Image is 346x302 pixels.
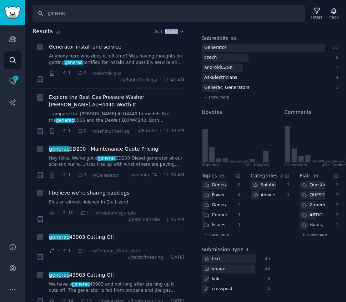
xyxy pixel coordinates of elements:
[332,202,339,208] div: 2
[76,209,77,217] span: ·
[160,128,161,134] span: ·
[89,171,90,179] span: ·
[202,181,227,190] div: Generator
[264,276,270,282] div: 6
[49,155,184,168] a: Hey folks, We've got ageneracSD200 Diesel generator at our site and we're ...rices line up with w...
[160,172,161,178] span: ·
[93,129,129,134] span: r/BehindThePlug
[92,209,93,217] span: ·
[49,111,184,124] a: ...ompare the [PERSON_NAME] ALH4440 to models like thegenerac6565 and the DeWalt DXPW4240. Both c...
[300,221,325,230] div: Hauls, Box Art, Stores, etc.
[231,36,236,41] span: 53
[284,162,307,167] div: 0 Comment s
[202,64,235,72] div: androidCZSK
[280,174,282,178] span: 2
[4,72,21,90] a: 1
[58,127,59,135] span: ·
[62,248,71,254] span: 1
[202,35,229,42] h2: Subreddits
[202,275,222,283] div: link
[245,162,269,167] div: 18+ Upvotes
[58,247,59,255] span: ·
[300,172,310,180] h2: Flair
[332,212,339,218] div: 2
[127,217,160,223] span: u/PeteInBrissie
[49,94,184,109] a: Explore the Best Gas Pressure Washer [PERSON_NAME] ALH4440 Worth It
[332,55,339,61] div: 8
[202,201,227,210] div: Generac
[77,172,86,178] span: 3
[164,77,184,84] span: 11:41 AM
[131,172,157,178] span: u/Infinite-TA
[202,109,222,116] h2: Upvotes
[73,127,75,135] span: ·
[284,182,290,188] div: 3
[251,181,276,190] div: Solution Requests
[73,171,75,179] span: ·
[166,255,167,261] span: ·
[49,43,121,51] a: Generator install and service
[49,271,114,279] span: 43903 Cutting Off
[329,15,339,20] div: Track
[202,221,227,230] div: Issues
[55,118,74,123] span: generac
[251,191,276,200] div: Advice Requests
[284,109,311,116] h2: Comments
[246,247,249,252] span: 4
[89,127,90,135] span: ·
[202,162,220,167] div: 0 Upvote s
[58,209,59,217] span: ·
[49,271,114,279] a: generac43903 Cutting Off
[202,84,252,92] div: Generac_Generators
[302,232,327,237] span: + show more
[64,60,83,65] span: generac
[235,222,241,228] div: 1
[202,285,235,293] div: crosspost
[93,71,121,76] span: r/electricians
[77,70,86,76] span: 2
[202,265,228,273] div: image
[49,145,158,153] span: SD200 - Maintenance Quote Pricing
[137,128,157,134] span: u/PureS2
[220,174,225,178] span: 19
[32,27,53,36] span: Results
[32,5,305,22] input: Search Keyword
[264,286,270,292] div: 4
[300,211,325,220] div: ARTICLE
[311,15,322,20] div: Filters
[73,247,75,255] span: ·
[62,210,74,216] span: 10
[300,191,325,200] div: QUESTION?
[332,75,339,81] div: 4
[170,255,184,261] span: [DATE]
[55,30,60,34] span: 99
[235,212,241,218] div: 1
[77,128,86,134] span: 0
[62,128,71,134] span: 1
[202,211,227,220] div: Connection
[332,222,339,228] div: 1
[62,70,71,76] span: 1
[202,74,240,82] div: AskElectricians
[48,234,70,240] span: generac
[284,192,290,198] div: 1
[204,232,229,237] span: + show more
[77,248,86,254] span: 1
[165,29,184,34] button: Recent
[313,174,318,178] span: 18
[49,233,114,241] span: 43903 Cutting Off
[300,181,325,190] div: Question
[58,70,59,77] span: ·
[332,65,339,71] div: 7
[251,172,277,180] h2: Categories
[202,44,229,52] div: Generator
[48,146,70,152] span: generac
[4,6,21,19] img: GummySearch logo
[49,281,184,294] a: We have agenerac43903 and not long after starting up it cuts off. The generator is fed from propa...
[202,191,227,200] div: Power
[49,189,129,197] a: I believe we’re sharing backlogs
[332,182,339,188] div: 3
